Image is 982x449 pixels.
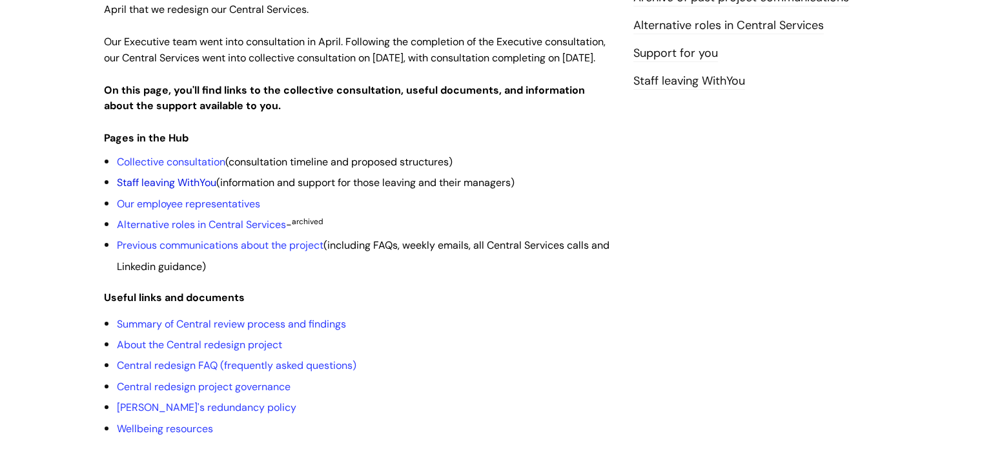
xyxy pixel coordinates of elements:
[117,176,216,189] a: Staff leaving WithYou
[117,176,515,189] span: (information and support for those leaving and their managers)
[117,380,291,393] a: Central redesign project governance
[633,73,745,90] a: Staff leaving WithYou
[117,197,260,211] a: Our employee representatives
[104,83,585,113] strong: On this page, you'll find links to the collective consultation, useful documents, and information...
[104,131,189,145] strong: Pages in the Hub
[633,45,718,62] a: Support for you
[117,338,282,351] a: About the Central redesign project
[117,218,286,231] a: Alternative roles in Central Services
[117,317,346,331] a: Summary of Central review process and findings
[104,291,245,304] strong: Useful links and documents
[292,216,323,227] sup: archived
[117,238,609,273] span: (including FAQs, weekly emails, all Central Services calls and Linkedin guidance)
[117,218,323,231] span: -
[117,422,213,435] a: Wellbeing resources
[633,17,824,34] a: Alternative roles in Central Services
[117,359,356,372] a: Central redesign FAQ (frequently asked questions)
[117,155,453,169] span: (consultation timeline and proposed structures)
[117,401,296,414] a: [PERSON_NAME]'s redundancy policy
[104,35,606,65] span: Our Executive team went into consultation in April. Following the completion of the Executive con...
[117,238,323,252] a: Previous communications about the project
[117,155,225,169] a: Collective consultation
